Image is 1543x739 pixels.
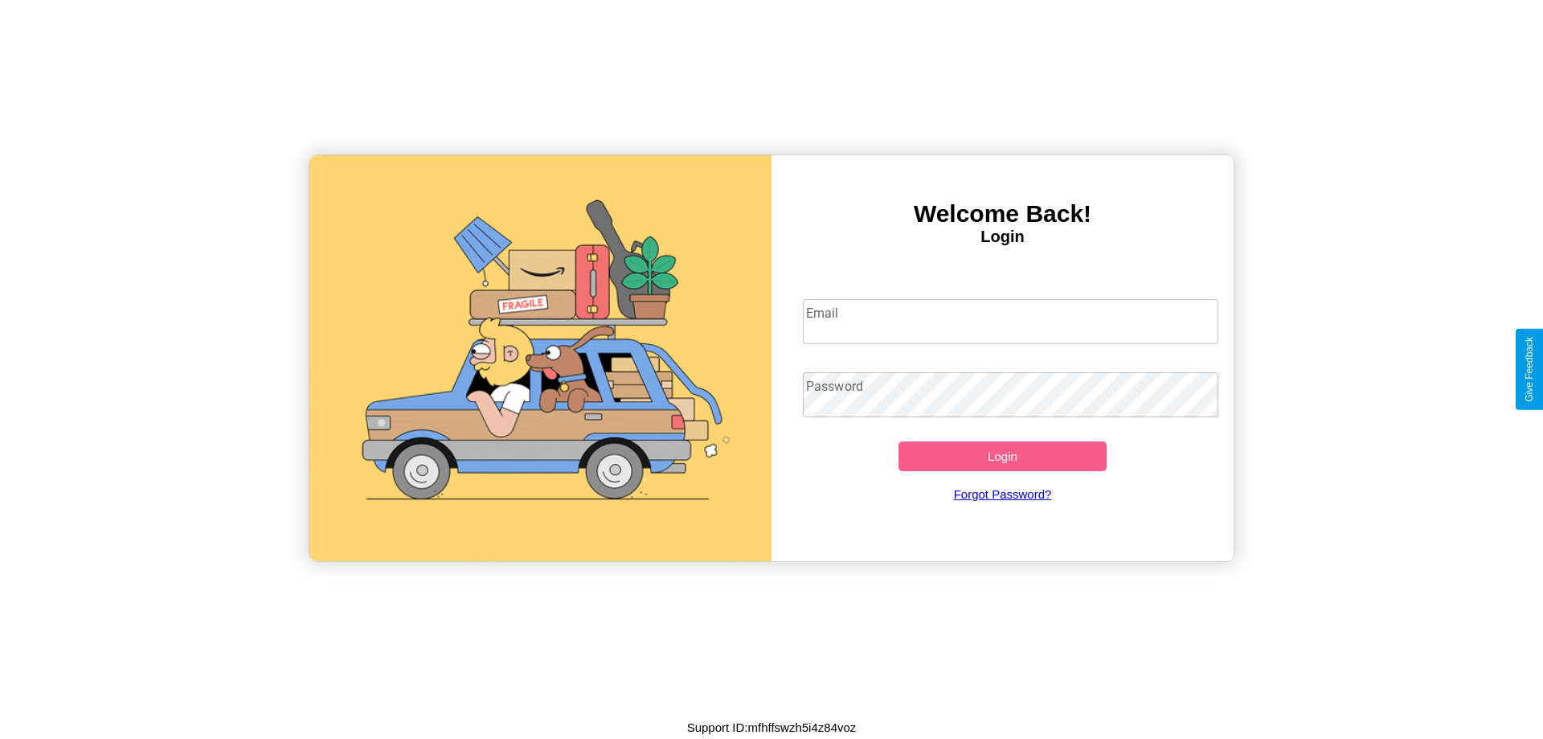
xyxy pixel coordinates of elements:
div: Give Feedback [1524,337,1535,402]
p: Support ID: mfhffswzh5i4z84voz [687,716,857,738]
h3: Welcome Back! [771,200,1234,228]
button: Login [898,441,1107,471]
h4: Login [771,228,1234,246]
img: gif [309,155,771,561]
a: Forgot Password? [795,471,1211,517]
